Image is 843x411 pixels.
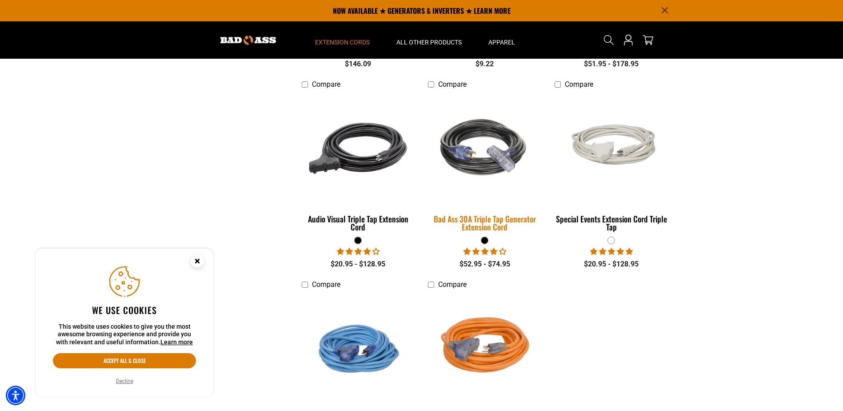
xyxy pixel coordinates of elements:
div: Special Events Extension Cord Triple Tap [555,215,668,231]
span: 5.00 stars [590,247,633,256]
img: white [555,114,667,183]
div: Audio Visual Triple Tap Extension Cord [302,215,415,231]
h2: We use cookies [53,304,196,316]
span: Compare [565,80,593,89]
span: Compare [312,280,340,289]
span: Apparel [488,38,515,46]
span: Compare [438,280,467,289]
button: Accept all & close [53,353,196,368]
img: black [423,92,547,205]
summary: Search [602,33,616,47]
summary: Extension Cords [302,21,383,59]
img: Light Blue [302,298,414,400]
button: Decline [113,377,136,386]
span: 4.00 stars [463,247,506,256]
aside: Cookie Consent [36,249,213,397]
img: orange [429,298,541,400]
span: All Other Products [396,38,462,46]
a: white Special Events Extension Cord Triple Tap [555,93,668,236]
a: black Audio Visual Triple Tap Extension Cord [302,93,415,236]
a: This website uses cookies to give you the most awesome browsing experience and provide you with r... [160,338,193,346]
span: Extension Cords [315,38,370,46]
img: black [302,97,414,200]
summary: Apparel [475,21,528,59]
div: $51.95 - $178.95 [555,59,668,69]
summary: All Other Products [383,21,475,59]
div: $146.09 [302,59,415,69]
div: $9.22 [428,59,541,69]
span: 3.75 stars [337,247,380,256]
div: Accessibility Menu [6,386,25,405]
p: This website uses cookies to give you the most awesome browsing experience and provide you with r... [53,323,196,347]
span: Compare [438,80,467,89]
div: $20.95 - $128.95 [555,259,668,270]
button: Close this option [181,249,213,276]
div: $52.95 - $74.95 [428,259,541,270]
a: black Bad Ass 30A Triple Tap Generator Extension Cord [428,93,541,236]
span: Compare [312,80,340,89]
div: $20.95 - $128.95 [302,259,415,270]
a: Open this option [621,21,635,59]
img: Bad Ass Extension Cords [220,36,276,45]
div: Bad Ass 30A Triple Tap Generator Extension Cord [428,215,541,231]
a: cart [641,35,655,45]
